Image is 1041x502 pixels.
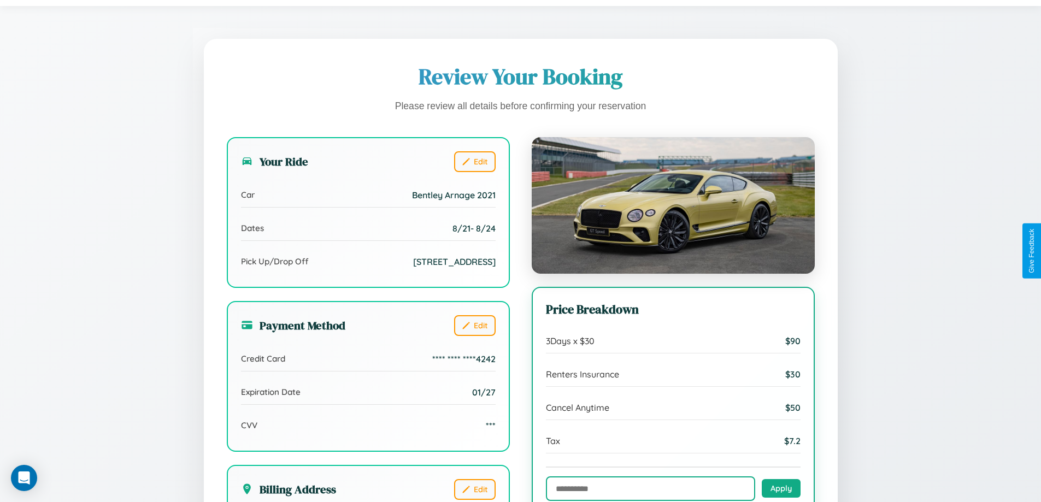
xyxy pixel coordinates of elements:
span: $ 50 [785,402,801,413]
span: Renters Insurance [546,369,619,380]
button: Edit [454,151,496,172]
div: Give Feedback [1028,229,1036,273]
h1: Review Your Booking [227,62,815,91]
span: $ 7.2 [784,435,801,446]
span: Pick Up/Drop Off [241,256,309,267]
span: Cancel Anytime [546,402,609,413]
h3: Billing Address [241,481,336,497]
span: Dates [241,223,264,233]
button: Edit [454,315,496,336]
h3: Payment Method [241,317,345,333]
span: 3 Days x $ 30 [546,335,595,346]
span: Expiration Date [241,387,301,397]
h3: Your Ride [241,153,308,169]
span: CVV [241,420,257,430]
div: Open Intercom Messenger [11,465,37,491]
h3: Price Breakdown [546,301,801,318]
span: Credit Card [241,353,285,364]
span: $ 30 [785,369,801,380]
span: Bentley Arnage 2021 [412,190,496,200]
button: Edit [454,479,496,500]
img: Bentley Arnage [532,137,815,274]
span: 01/27 [472,387,496,398]
p: Please review all details before confirming your reservation [227,98,815,115]
span: 8 / 21 - 8 / 24 [452,223,496,234]
button: Apply [762,479,801,498]
span: Tax [546,435,560,446]
span: [STREET_ADDRESS] [413,256,496,267]
span: Car [241,190,255,200]
span: $ 90 [785,335,801,346]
